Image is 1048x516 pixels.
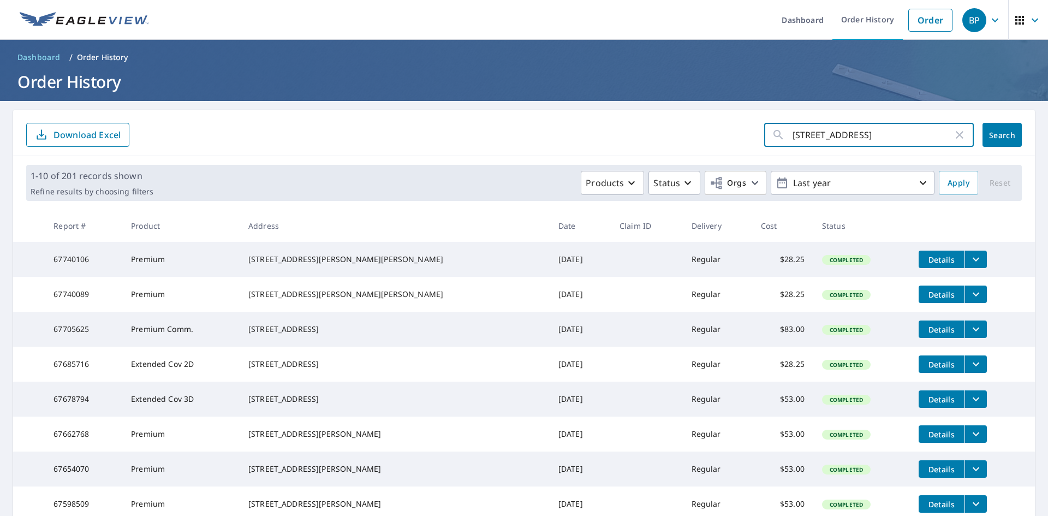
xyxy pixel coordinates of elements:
td: $83.00 [752,312,813,347]
td: Premium [122,242,240,277]
button: detailsBtn-67685716 [919,355,964,373]
th: Product [122,210,240,242]
td: 67685716 [45,347,122,382]
span: Details [925,394,958,405]
td: $53.00 [752,382,813,417]
span: Details [925,429,958,440]
p: Refine results by choosing filters [31,187,153,197]
button: filesDropdownBtn-67678794 [964,390,987,408]
a: Order [908,9,952,32]
button: Status [648,171,700,195]
td: Premium Comm. [122,312,240,347]
div: BP [962,8,986,32]
span: Details [925,324,958,335]
td: Premium [122,452,240,487]
span: Completed [823,361,870,369]
button: Products [581,171,644,195]
button: detailsBtn-67740089 [919,286,964,303]
td: [DATE] [550,242,611,277]
div: [STREET_ADDRESS] [248,394,541,405]
button: Orgs [705,171,766,195]
td: 67740089 [45,277,122,312]
td: Extended Cov 2D [122,347,240,382]
button: detailsBtn-67678794 [919,390,964,408]
img: EV Logo [20,12,148,28]
td: Regular [683,312,752,347]
button: filesDropdownBtn-67598509 [964,495,987,513]
div: [STREET_ADDRESS][PERSON_NAME] [248,499,541,509]
span: Details [925,359,958,370]
span: Details [925,464,958,475]
td: [DATE] [550,347,611,382]
a: Dashboard [13,49,65,66]
span: Completed [823,466,870,473]
td: [DATE] [550,452,611,487]
button: filesDropdownBtn-67705625 [964,321,987,338]
th: Address [240,210,550,242]
td: [DATE] [550,312,611,347]
nav: breadcrumb [13,49,1035,66]
span: Details [925,254,958,265]
th: Report # [45,210,122,242]
p: Last year [789,174,916,193]
td: $28.25 [752,242,813,277]
span: Completed [823,431,870,438]
td: $53.00 [752,452,813,487]
div: [STREET_ADDRESS][PERSON_NAME] [248,464,541,475]
td: Regular [683,347,752,382]
th: Date [550,210,611,242]
div: [STREET_ADDRESS][PERSON_NAME][PERSON_NAME] [248,254,541,265]
button: detailsBtn-67740106 [919,251,964,268]
button: Search [982,123,1022,147]
button: detailsBtn-67662768 [919,425,964,443]
td: Regular [683,452,752,487]
td: [DATE] [550,417,611,452]
li: / [69,51,73,64]
td: $28.25 [752,347,813,382]
button: Last year [771,171,934,195]
span: Completed [823,326,870,334]
button: filesDropdownBtn-67740089 [964,286,987,303]
span: Completed [823,291,870,299]
div: [STREET_ADDRESS][PERSON_NAME][PERSON_NAME] [248,289,541,300]
span: Completed [823,256,870,264]
td: 67662768 [45,417,122,452]
button: Apply [939,171,978,195]
td: Extended Cov 3D [122,382,240,417]
h1: Order History [13,70,1035,93]
span: Completed [823,396,870,404]
div: [STREET_ADDRESS] [248,324,541,335]
td: 67678794 [45,382,122,417]
td: Regular [683,277,752,312]
span: Dashboard [17,52,61,63]
div: [STREET_ADDRESS] [248,359,541,370]
button: filesDropdownBtn-67685716 [964,355,987,373]
button: detailsBtn-67598509 [919,495,964,513]
button: filesDropdownBtn-67740106 [964,251,987,268]
button: filesDropdownBtn-67662768 [964,425,987,443]
span: Details [925,289,958,300]
p: Status [653,176,680,189]
p: Download Excel [53,129,121,141]
td: [DATE] [550,382,611,417]
button: detailsBtn-67654070 [919,460,964,478]
span: Completed [823,501,870,508]
td: $53.00 [752,417,813,452]
input: Address, Report #, Claim ID, etc. [793,120,953,150]
p: Products [586,176,624,189]
td: 67705625 [45,312,122,347]
td: $28.25 [752,277,813,312]
td: [DATE] [550,277,611,312]
th: Cost [752,210,813,242]
th: Claim ID [611,210,683,242]
td: Regular [683,242,752,277]
button: filesDropdownBtn-67654070 [964,460,987,478]
th: Delivery [683,210,752,242]
td: 67654070 [45,452,122,487]
span: Search [991,130,1013,140]
td: Regular [683,382,752,417]
button: Download Excel [26,123,129,147]
p: Order History [77,52,128,63]
td: Premium [122,417,240,452]
td: 67740106 [45,242,122,277]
